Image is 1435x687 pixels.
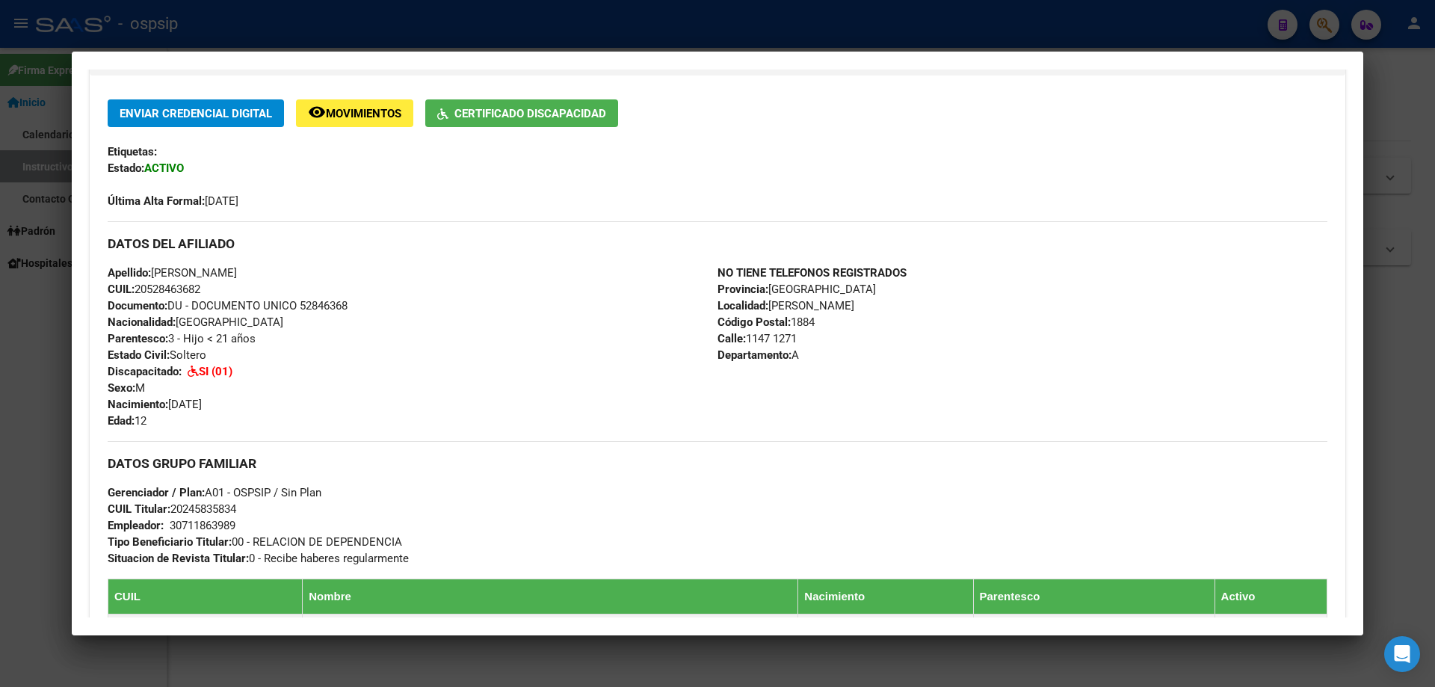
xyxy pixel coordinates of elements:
[108,486,205,499] strong: Gerenciador / Plan:
[108,99,284,127] button: Enviar Credencial Digital
[425,99,618,127] button: Certificado Discapacidad
[717,348,791,362] strong: Departamento:
[108,145,157,158] strong: Etiquetas:
[108,161,144,175] strong: Estado:
[108,486,321,499] span: A01 - OSPSIP / Sin Plan
[798,614,973,651] td: [DATE]
[717,283,876,296] span: [GEOGRAPHIC_DATA]
[170,517,235,534] div: 30711863989
[108,552,409,565] span: 0 - Recibe haberes regularmente
[798,579,973,614] th: Nacimiento
[108,535,232,549] strong: Tipo Beneficiario Titular:
[973,579,1215,614] th: Parentesco
[108,348,206,362] span: Soltero
[108,502,236,516] span: 20245835834
[717,299,768,312] strong: Localidad:
[303,579,798,614] th: Nombre
[108,315,283,329] span: [GEOGRAPHIC_DATA]
[108,414,135,428] strong: Edad:
[144,161,184,175] strong: ACTIVO
[1384,636,1420,672] div: Open Intercom Messenger
[108,299,348,312] span: DU - DOCUMENTO UNICO 52846368
[717,266,907,280] strong: NO TIENE TELEFONOS REGISTRADOS
[717,283,768,296] strong: Provincia:
[120,107,272,120] span: Enviar Credencial Digital
[108,283,200,296] span: 20528463682
[108,266,151,280] strong: Apellido:
[303,614,798,651] td: [PERSON_NAME] - [PERSON_NAME]
[108,502,170,516] strong: CUIL Titular:
[108,332,256,345] span: 3 - Hijo < 21 años
[717,332,746,345] strong: Calle:
[108,381,135,395] strong: Sexo:
[108,266,237,280] span: [PERSON_NAME]
[108,348,170,362] strong: Estado Civil:
[108,414,146,428] span: 12
[454,107,606,120] span: Certificado Discapacidad
[108,332,168,345] strong: Parentesco:
[108,455,1327,472] h3: DATOS GRUPO FAMILIAR
[199,365,232,378] strong: SI (01)
[717,315,815,329] span: 1884
[108,381,145,395] span: M
[108,398,168,411] strong: Nacimiento:
[108,535,402,549] span: 00 - RELACION DE DEPENDENCIA
[326,107,401,120] span: Movimientos
[108,194,238,208] span: [DATE]
[717,348,799,362] span: A
[108,235,1327,252] h3: DATOS DEL AFILIADO
[717,299,854,312] span: [PERSON_NAME]
[973,614,1215,651] td: 0 - Titular
[108,315,176,329] strong: Nacionalidad:
[108,194,205,208] strong: Última Alta Formal:
[717,332,797,345] span: 1147 1271
[108,552,249,565] strong: Situacion de Revista Titular:
[296,99,413,127] button: Movimientos
[717,315,791,329] strong: Código Postal:
[108,398,202,411] span: [DATE]
[308,103,326,121] mat-icon: remove_red_eye
[108,579,303,614] th: CUIL
[108,283,135,296] strong: CUIL:
[108,299,167,312] strong: Documento:
[108,519,164,532] strong: Empleador:
[1215,579,1327,614] th: Activo
[108,365,182,378] strong: Discapacitado:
